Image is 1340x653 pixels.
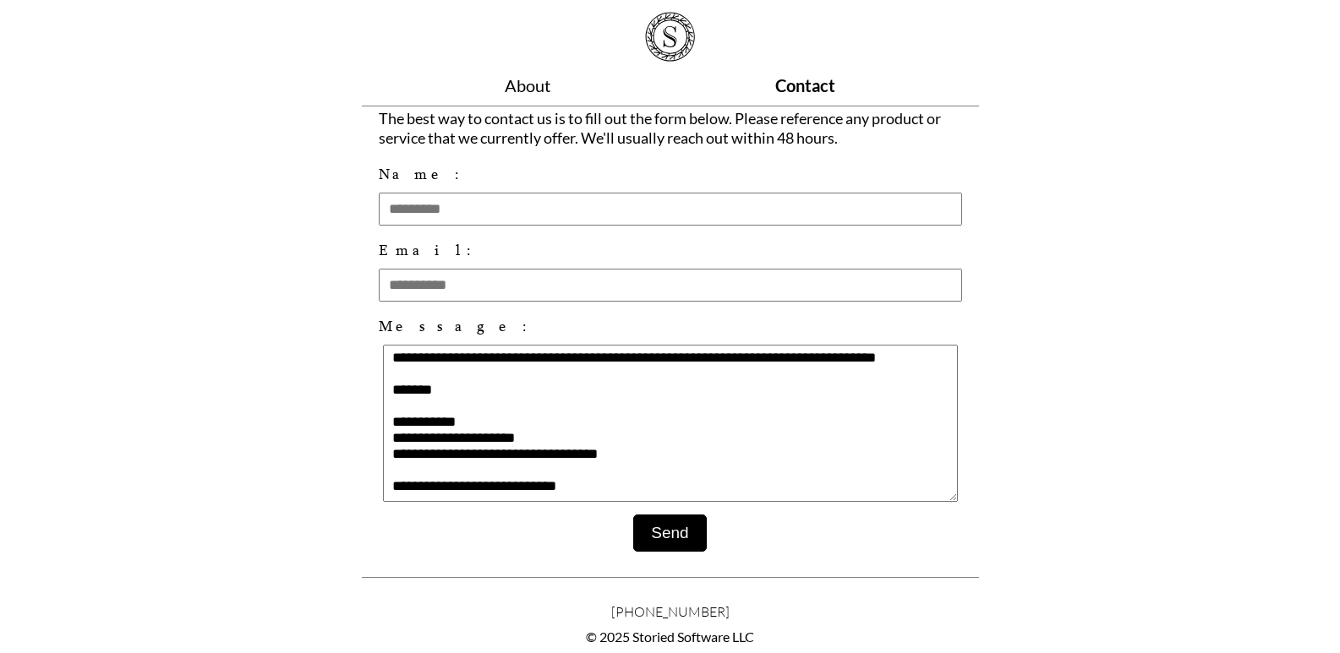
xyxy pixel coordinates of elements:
p: The best way to contact us is to fill out the form below. Please reference any product or service... [379,109,962,147]
label: Email: [379,238,962,262]
label: Name: [379,162,962,186]
button: Send [633,514,706,552]
a: About [505,75,550,95]
label: Message: [379,314,962,338]
span: [PHONE_NUMBER] [362,603,979,620]
a: Contact [775,75,835,95]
